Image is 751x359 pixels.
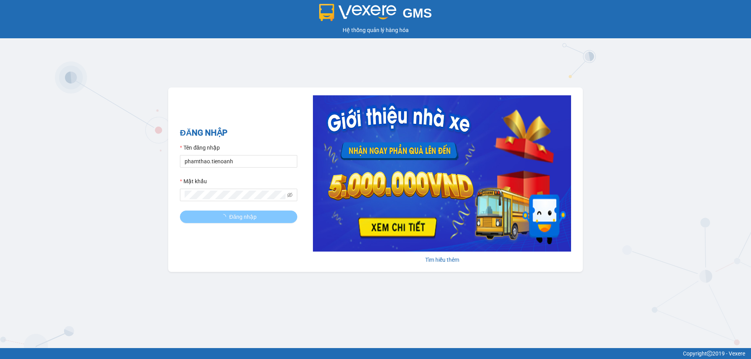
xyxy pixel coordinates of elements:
[707,351,712,356] span: copyright
[287,192,293,198] span: eye-invisible
[319,12,432,18] a: GMS
[180,127,297,139] h2: ĐĂNG NHẬP
[221,214,229,220] span: loading
[402,6,432,20] span: GMS
[229,213,257,221] span: Đăng nhập
[180,155,297,168] input: Tên đăng nhập
[6,349,745,358] div: Copyright 2019 - Vexere
[185,191,286,199] input: Mật khẩu
[313,95,571,252] img: banner-0
[313,255,571,264] div: Tìm hiểu thêm
[180,143,220,152] label: Tên đăng nhập
[180,211,297,223] button: Đăng nhập
[319,4,397,21] img: logo 2
[180,177,207,186] label: Mật khẩu
[2,26,749,34] div: Hệ thống quản lý hàng hóa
